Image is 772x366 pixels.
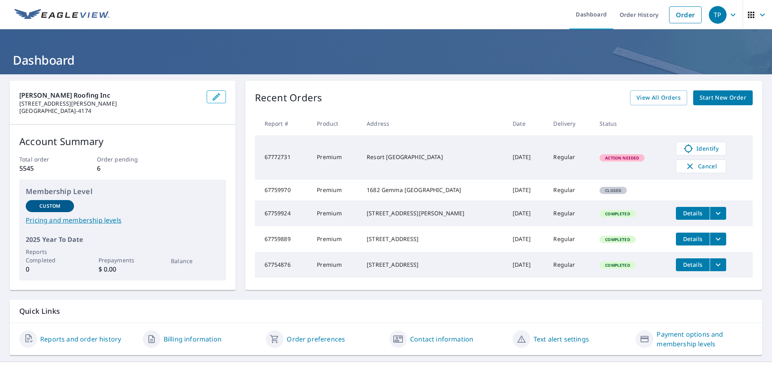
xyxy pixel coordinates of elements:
[681,144,721,153] span: Identify
[676,258,710,271] button: detailsBtn-67754876
[255,135,311,180] td: 67772731
[26,215,220,225] a: Pricing and membership levels
[693,90,753,105] a: Start New Order
[534,334,589,344] a: Text alert settings
[410,334,473,344] a: Contact information
[700,93,746,103] span: Start New Order
[657,329,753,349] a: Payment options and membership levels
[39,202,60,210] p: Custom
[669,6,702,23] a: Order
[593,112,669,135] th: Status
[600,211,634,217] span: Completed
[367,186,500,194] div: 1682 Gemma [GEOGRAPHIC_DATA]
[676,159,726,173] button: Cancel
[255,90,322,105] p: Recent Orders
[19,134,226,149] p: Account Summary
[676,142,726,155] a: Identify
[367,235,500,243] div: [STREET_ADDRESS]
[367,261,500,269] div: [STREET_ADDRESS]
[19,164,71,173] p: 5545
[676,233,710,245] button: detailsBtn-67759889
[310,112,360,135] th: Product
[684,162,718,171] span: Cancel
[547,180,593,200] td: Regular
[255,226,311,252] td: 67759889
[710,258,726,271] button: filesDropdownBtn-67754876
[710,233,726,245] button: filesDropdownBtn-67759889
[310,180,360,200] td: Premium
[97,155,148,164] p: Order pending
[97,164,148,173] p: 6
[506,135,547,180] td: [DATE]
[310,252,360,278] td: Premium
[367,153,500,161] div: Resort [GEOGRAPHIC_DATA]
[547,135,593,180] td: Regular
[600,237,634,242] span: Completed
[600,188,626,193] span: Closed
[547,112,593,135] th: Delivery
[506,180,547,200] td: [DATE]
[10,52,762,68] h1: Dashboard
[710,207,726,220] button: filesDropdownBtn-67759924
[19,100,200,107] p: [STREET_ADDRESS][PERSON_NAME]
[26,247,74,264] p: Reports Completed
[506,252,547,278] td: [DATE]
[26,264,74,274] p: 0
[681,261,705,268] span: Details
[287,334,345,344] a: Order preferences
[506,200,547,226] td: [DATE]
[255,180,311,200] td: 67759970
[40,334,121,344] a: Reports and order history
[310,226,360,252] td: Premium
[19,155,71,164] p: Total order
[19,107,200,115] p: [GEOGRAPHIC_DATA]-4174
[547,252,593,278] td: Regular
[600,262,634,268] span: Completed
[506,112,547,135] th: Date
[681,209,705,217] span: Details
[681,235,705,243] span: Details
[506,226,547,252] td: [DATE]
[26,186,220,197] p: Membership Level
[600,155,644,161] span: Action Needed
[360,112,506,135] th: Address
[26,235,220,244] p: 2025 Year To Date
[636,93,681,103] span: View All Orders
[310,135,360,180] td: Premium
[19,306,753,316] p: Quick Links
[547,200,593,226] td: Regular
[14,9,109,21] img: EV Logo
[99,264,147,274] p: $ 0.00
[255,112,311,135] th: Report #
[630,90,687,105] a: View All Orders
[164,334,222,344] a: Billing information
[19,90,200,100] p: [PERSON_NAME] Roofing inc
[547,226,593,252] td: Regular
[171,257,219,265] p: Balance
[255,200,311,226] td: 67759924
[255,252,311,278] td: 67754876
[367,209,500,217] div: [STREET_ADDRESS][PERSON_NAME]
[310,200,360,226] td: Premium
[676,207,710,220] button: detailsBtn-67759924
[99,256,147,264] p: Prepayments
[709,6,727,24] div: TP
